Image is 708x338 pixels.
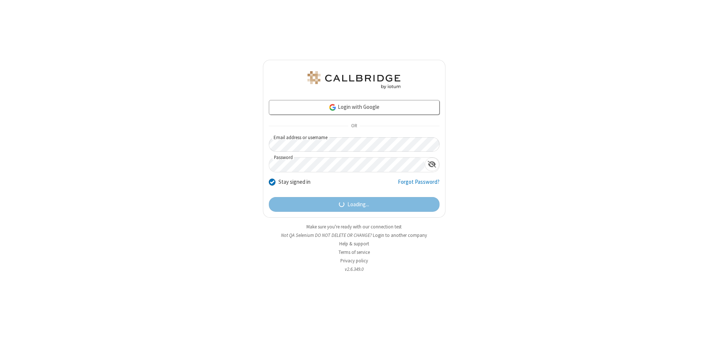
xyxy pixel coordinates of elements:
div: Show password [425,158,439,171]
a: Help & support [339,241,369,247]
a: Privacy policy [340,258,368,264]
a: Make sure you're ready with our connection test [306,224,402,230]
img: QA Selenium DO NOT DELETE OR CHANGE [306,71,402,89]
span: Loading... [347,200,369,209]
img: google-icon.png [329,103,337,111]
button: Login to another company [373,232,427,239]
li: v2.6.349.0 [263,266,445,273]
a: Login with Google [269,100,440,115]
a: Terms of service [339,249,370,255]
li: Not QA Selenium DO NOT DELETE OR CHANGE? [263,232,445,239]
a: Forgot Password? [398,178,440,192]
button: Loading... [269,197,440,212]
input: Email address or username [269,137,440,152]
input: Password [269,158,425,172]
span: OR [348,121,360,131]
label: Stay signed in [278,178,310,186]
